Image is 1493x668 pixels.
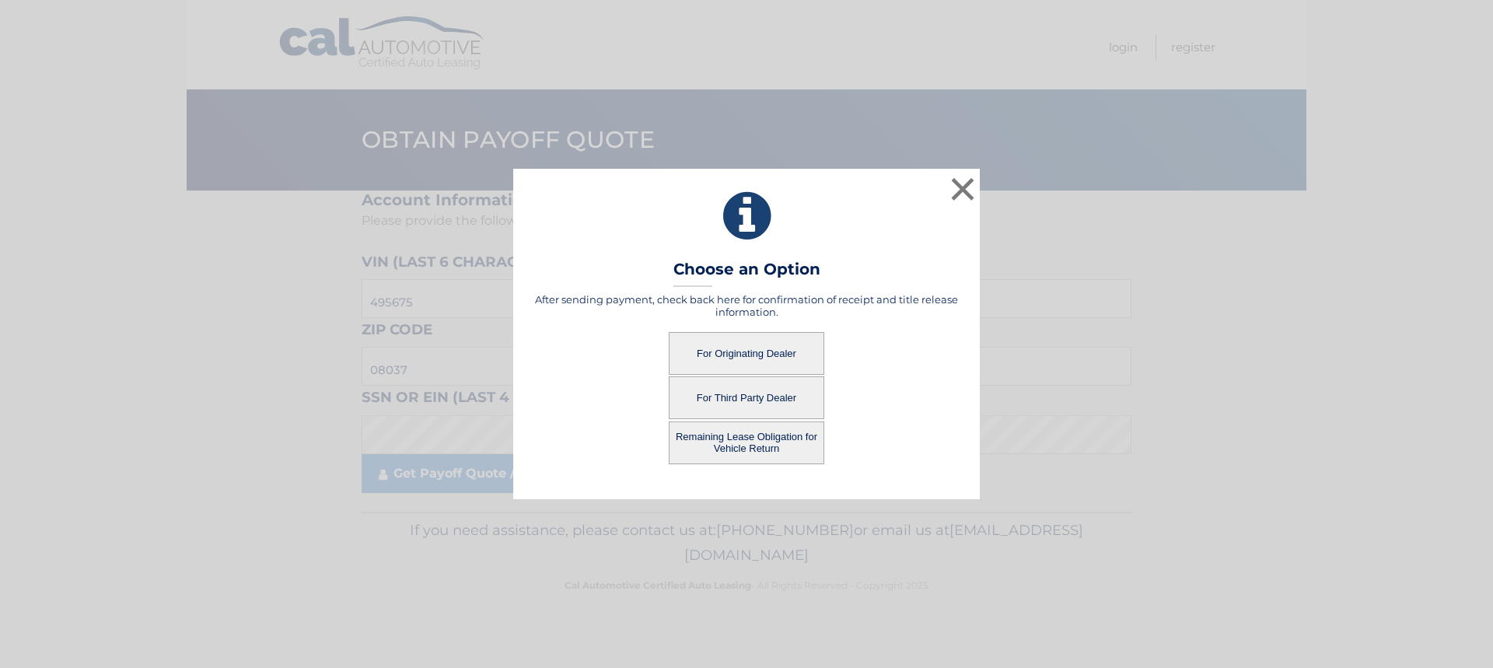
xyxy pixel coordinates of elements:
[669,332,824,375] button: For Originating Dealer
[947,173,978,205] button: ×
[669,376,824,419] button: For Third Party Dealer
[669,421,824,464] button: Remaining Lease Obligation for Vehicle Return
[533,293,960,318] h5: After sending payment, check back here for confirmation of receipt and title release information.
[673,260,820,287] h3: Choose an Option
